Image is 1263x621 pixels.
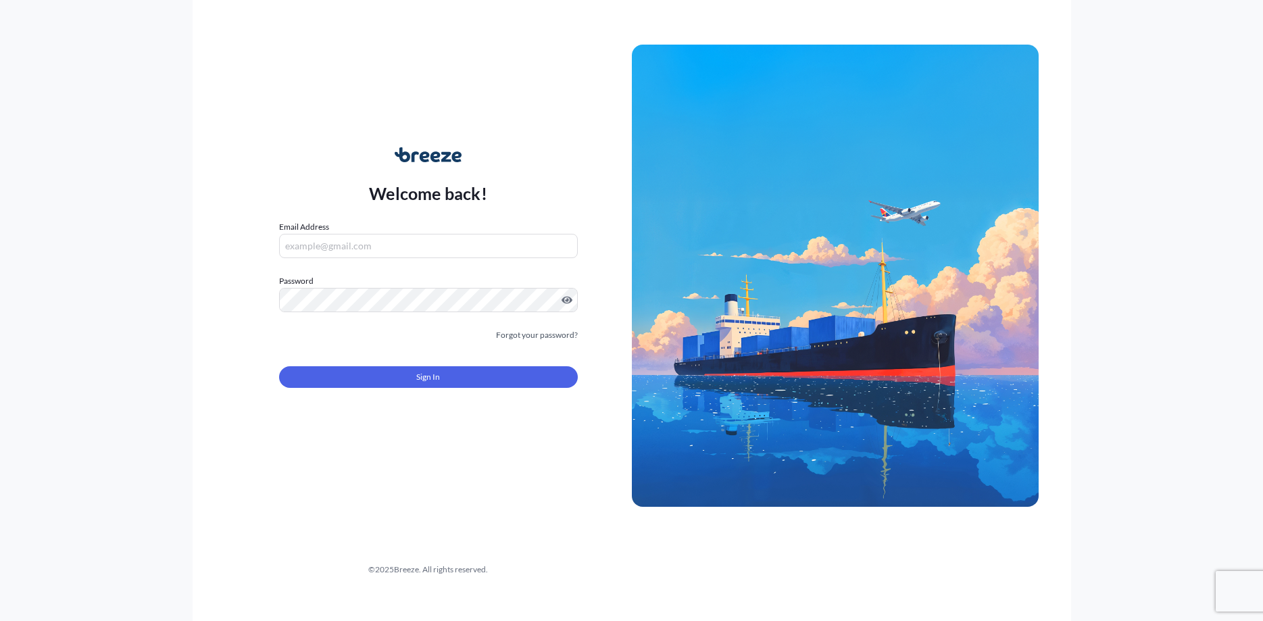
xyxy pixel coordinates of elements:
[416,370,440,384] span: Sign In
[632,45,1039,507] img: Ship illustration
[279,274,578,288] label: Password
[562,295,572,305] button: Show password
[279,234,578,258] input: example@gmail.com
[496,328,578,342] a: Forgot your password?
[279,366,578,388] button: Sign In
[279,220,329,234] label: Email Address
[225,563,632,576] div: © 2025 Breeze. All rights reserved.
[369,182,487,204] p: Welcome back!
